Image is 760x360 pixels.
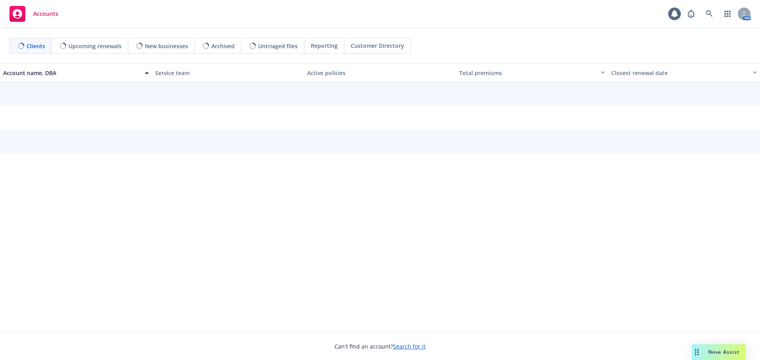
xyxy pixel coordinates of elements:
div: Service team [155,69,301,77]
button: Nova Assist [692,344,746,360]
div: Total premiums [459,69,596,77]
div: Closest renewal date [611,69,748,77]
button: Total premiums [456,63,608,82]
div: Account name, DBA [3,69,140,77]
a: Accounts [6,3,61,25]
span: Archived [211,42,235,50]
span: Can't find an account? [334,342,426,351]
span: Customer Directory [351,41,404,50]
span: Accounts [33,11,58,17]
span: Clients [27,42,45,50]
div: Drag to move [692,344,702,360]
div: Active policies [307,69,453,77]
span: Reporting [311,41,338,50]
button: Active policies [304,63,456,82]
span: Upcoming renewals [68,42,122,50]
button: Closest renewal date [608,63,760,82]
a: Search for it [393,343,426,350]
a: Search [701,6,717,22]
span: New businesses [145,42,188,50]
button: Service team [152,63,304,82]
span: Nova Assist [708,349,739,355]
a: Report a Bug [683,6,699,22]
a: Switch app [720,6,735,22]
span: Untriaged files [258,42,298,50]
